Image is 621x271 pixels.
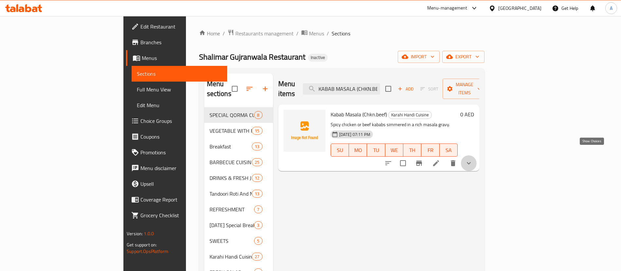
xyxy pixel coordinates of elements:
span: Add item [395,84,416,94]
div: items [252,143,262,150]
div: items [252,190,262,198]
div: VEGETABLE WITH MEAT15 [204,123,273,139]
span: SA [442,145,455,155]
div: items [254,221,262,229]
span: BARBECUE CUISINE [210,158,252,166]
div: [GEOGRAPHIC_DATA] [498,5,541,12]
a: Menus [301,29,324,38]
span: MO [352,145,364,155]
a: Choice Groups [126,113,227,129]
span: SU [334,145,346,155]
span: DRINKS & FRESH JUICE [210,174,252,182]
span: import [403,53,434,61]
span: 15 [252,128,262,134]
button: export [442,51,484,63]
p: Spicy chicken or beef kababs simmered in a rich masala gravy. [331,121,458,129]
div: BARBECUE CUISINE25 [204,154,273,170]
a: Coverage Report [126,192,227,207]
div: [DATE] Special Breakfast3 [204,217,273,233]
span: Menus [309,29,324,37]
div: items [254,237,262,245]
span: Inactive [308,55,328,60]
span: 1.0.0 [144,229,154,238]
span: SWEETS [210,237,254,245]
span: Sections [332,29,350,37]
button: import [398,51,440,63]
input: search [303,83,380,95]
button: delete [445,155,461,171]
span: 25 [252,159,262,165]
span: FR [424,145,437,155]
h6: 0 AED [460,110,474,119]
div: DRINKS & FRESH JUICE12 [204,170,273,186]
button: sort-choices [380,155,396,171]
div: Karahi Handi Cuisine27 [204,249,273,264]
button: Manage items [443,79,486,99]
span: 27 [252,254,262,260]
span: Manage items [448,81,481,97]
div: SPECIAL QORMA CUSINE8 [204,107,273,123]
a: Sections [132,66,227,82]
a: Branches [126,34,227,50]
span: 7 [254,206,262,213]
span: 13 [252,144,262,150]
li: / [327,29,329,37]
span: REFRESHMENT [210,205,254,213]
a: Edit Menu [132,97,227,113]
span: [DATE] 07:11 PM [337,131,373,138]
span: Version: [127,229,143,238]
span: TH [406,145,419,155]
span: Karahi Handi Cuisine [210,253,252,261]
span: Add [397,85,414,93]
span: Choice Groups [140,117,222,125]
div: items [252,158,262,166]
span: Coverage Report [140,196,222,203]
button: Add [395,84,416,94]
a: Edit menu item [432,159,440,167]
span: Select section first [416,84,443,94]
span: VEGETABLE WITH MEAT [210,127,252,135]
div: Karahi Handi Cuisine [388,111,432,119]
a: Promotions [126,145,227,160]
a: Restaurants management [228,29,294,38]
li: / [296,29,299,37]
span: 13 [252,191,262,197]
div: items [252,174,262,182]
span: Coupons [140,133,222,141]
span: Breakfast [210,143,252,150]
div: items [252,253,262,261]
a: Support.OpsPlatform [127,247,168,256]
span: A [610,5,612,12]
div: Menu-management [427,4,467,12]
div: items [254,205,262,213]
div: REFRESHMENT7 [204,202,273,217]
span: Select all sections [228,82,242,96]
span: Edit Restaurant [140,23,222,30]
span: 12 [252,175,262,181]
button: TU [367,144,385,157]
a: Full Menu View [132,82,227,97]
span: Grocery Checklist [140,211,222,219]
span: Menus [142,54,222,62]
span: Sections [137,70,222,78]
span: SPECIAL QORMA CUSINE [210,111,254,119]
button: MO [349,144,367,157]
span: Get support on: [127,241,157,249]
span: Menu disclaimer [140,164,222,172]
a: Upsell [126,176,227,192]
span: Tandoori Roti And Naan [210,190,252,198]
button: WE [385,144,403,157]
button: SA [440,144,458,157]
div: Sunday Special Breakfast [210,221,254,229]
span: 3 [254,222,262,228]
div: Inactive [308,54,328,62]
span: Promotions [140,148,222,156]
span: Shalimar Gujranwala Restaurant [199,49,305,64]
span: export [447,53,479,61]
